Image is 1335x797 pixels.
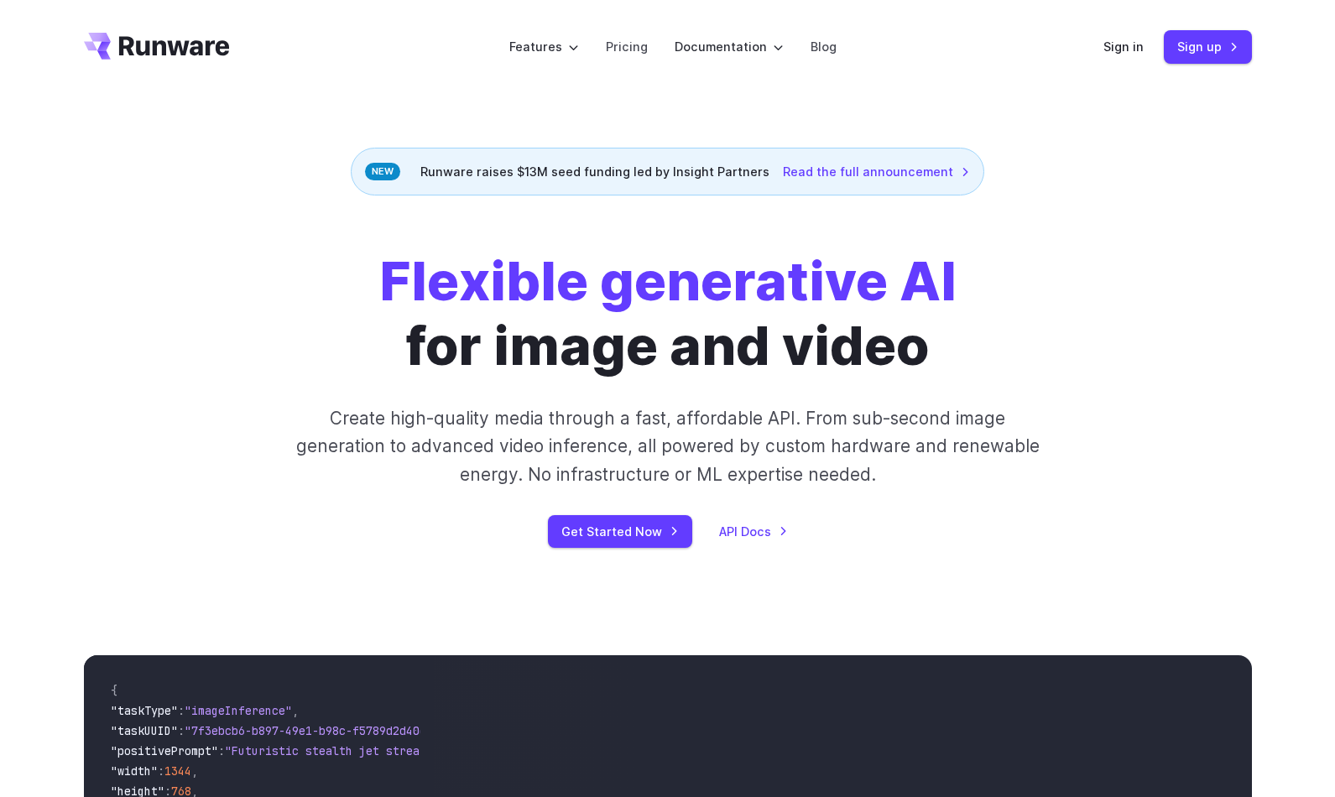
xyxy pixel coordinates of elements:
a: API Docs [719,522,788,541]
a: Blog [811,37,837,56]
a: Get Started Now [548,515,692,548]
a: Sign up [1164,30,1252,63]
span: 1344 [164,763,191,779]
span: "positivePrompt" [111,743,218,758]
span: { [111,683,117,698]
span: : [178,703,185,718]
a: Read the full announcement [783,162,970,181]
a: Go to / [84,33,230,60]
span: : [158,763,164,779]
label: Features [509,37,579,56]
span: "taskUUID" [111,723,178,738]
span: : [218,743,225,758]
span: , [191,763,198,779]
p: Create high-quality media through a fast, affordable API. From sub-second image generation to adv... [294,404,1041,488]
strong: Flexible generative AI [379,248,957,313]
span: "7f3ebcb6-b897-49e1-b98c-f5789d2d40d7" [185,723,440,738]
span: "imageInference" [185,703,292,718]
span: "taskType" [111,703,178,718]
a: Pricing [606,37,648,56]
font: Runware raises $13M seed funding led by Insight Partners [420,162,769,181]
span: , [292,703,299,718]
h1: for image and video [379,249,957,378]
span: : [178,723,185,738]
a: Sign in [1103,37,1144,56]
label: Documentation [675,37,784,56]
span: "width" [111,763,158,779]
span: "Futuristic stealth jet streaking through a neon-lit cityscape with glowing purple exhaust" [225,743,836,758]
